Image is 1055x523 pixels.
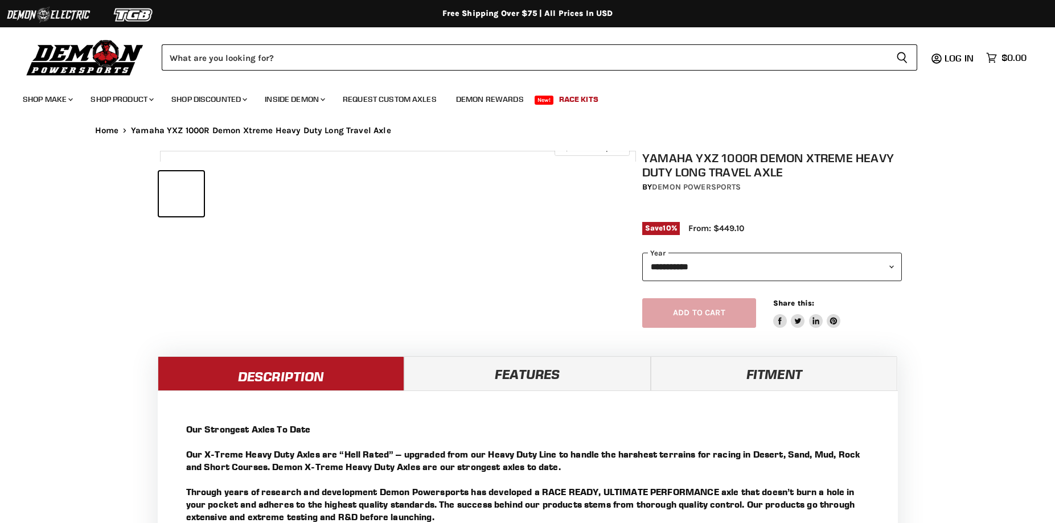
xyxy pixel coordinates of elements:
[773,298,841,328] aside: Share this:
[663,224,671,232] span: 10
[651,356,897,390] a: Fitment
[158,356,404,390] a: Description
[642,253,902,281] select: year
[131,126,391,135] span: Yamaha YXZ 1000R Demon Xtreme Heavy Duty Long Travel Axle
[560,143,623,152] span: Click to expand
[980,50,1032,66] a: $0.00
[23,37,147,77] img: Demon Powersports
[162,44,887,71] input: Search
[82,88,161,111] a: Shop Product
[535,96,554,105] span: New!
[14,88,80,111] a: Shop Make
[945,52,974,64] span: Log in
[14,83,1024,111] ul: Main menu
[404,356,651,390] a: Features
[773,299,814,307] span: Share this:
[887,44,917,71] button: Search
[642,181,902,193] div: by
[95,126,119,135] a: Home
[72,9,983,19] div: Free Shipping Over $75 | All Prices In USD
[159,171,204,216] button: IMAGE thumbnail
[642,222,680,234] span: Save %
[163,88,254,111] a: Shop Discounted
[642,151,902,179] h1: Yamaha YXZ 1000R Demon Xtreme Heavy Duty Long Travel Axle
[551,88,607,111] a: Race Kits
[91,4,176,26] img: TGB Logo 2
[939,53,980,63] a: Log in
[1001,52,1027,63] span: $0.00
[256,88,332,111] a: Inside Demon
[448,88,532,111] a: Demon Rewards
[652,182,741,192] a: Demon Powersports
[72,126,983,135] nav: Breadcrumbs
[334,88,445,111] a: Request Custom Axles
[162,44,917,71] form: Product
[6,4,91,26] img: Demon Electric Logo 2
[688,223,744,233] span: From: $449.10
